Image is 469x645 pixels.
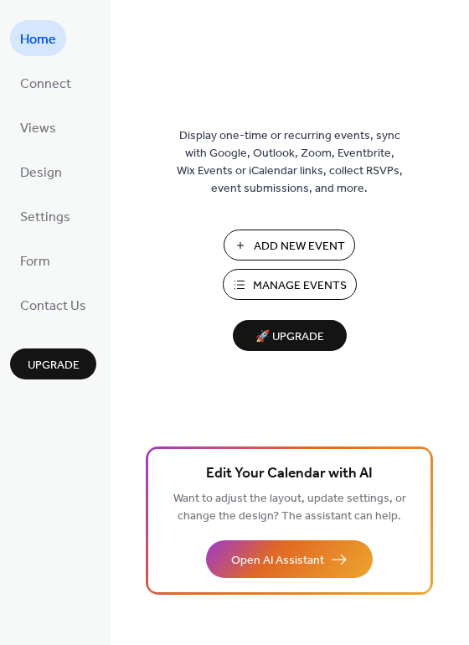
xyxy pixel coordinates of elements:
[28,357,80,374] span: Upgrade
[10,20,66,56] a: Home
[231,552,324,570] span: Open AI Assistant
[233,320,347,351] button: 🚀 Upgrade
[206,540,373,578] button: Open AI Assistant
[253,277,347,295] span: Manage Events
[10,286,96,322] a: Contact Us
[224,230,355,261] button: Add New Event
[10,109,66,145] a: Views
[254,238,345,255] span: Add New Event
[223,269,357,300] button: Manage Events
[20,116,56,142] span: Views
[10,198,80,234] a: Settings
[10,242,60,278] a: Form
[206,462,373,486] span: Edit Your Calendar with AI
[10,348,96,379] button: Upgrade
[20,204,70,230] span: Settings
[243,326,337,348] span: 🚀 Upgrade
[20,293,86,319] span: Contact Us
[20,27,56,53] span: Home
[173,488,406,528] span: Want to adjust the layout, update settings, or change the design? The assistant can help.
[10,153,72,189] a: Design
[20,249,50,275] span: Form
[20,71,71,97] span: Connect
[177,127,403,198] span: Display one-time or recurring events, sync with Google, Outlook, Zoom, Eventbrite, Wix Events or ...
[20,160,62,186] span: Design
[10,64,81,101] a: Connect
